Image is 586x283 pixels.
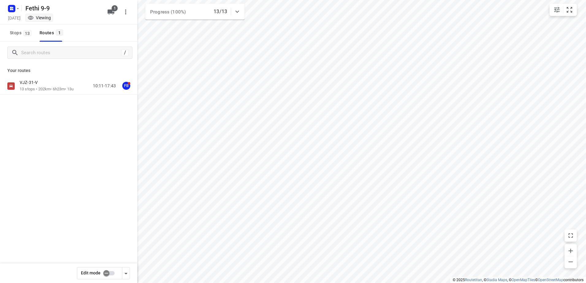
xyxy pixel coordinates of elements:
[28,15,51,21] div: You are currently in view mode. To make any changes, go to edit project.
[122,269,130,277] div: Driver app settings
[20,86,74,92] p: 13 stops • 202km • 6h23m • 13u
[486,278,507,282] a: Stadia Maps
[56,29,63,36] span: 1
[465,278,482,282] a: Routetitan
[112,5,118,11] span: 1
[150,9,186,15] span: Progress (100%)
[512,278,535,282] a: OpenMapTiles
[40,29,65,37] div: Routes
[120,6,132,18] button: More
[20,80,41,85] p: VJZ-31-V
[563,4,576,16] button: Fit zoom
[453,278,584,282] li: © 2025 , © , © © contributors
[538,278,563,282] a: OpenStreetMap
[214,8,227,15] p: 13/13
[10,29,33,37] span: Stops
[93,83,116,89] p: 10:11-17:43
[23,30,32,36] span: 13
[122,49,128,56] div: /
[551,4,563,16] button: Map settings
[550,4,577,16] div: small contained button group
[7,67,130,74] p: Your routes
[81,270,101,275] span: Edit mode
[145,4,245,20] div: Progress (100%)13/13
[21,48,122,58] input: Search routes
[105,6,117,18] button: 1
